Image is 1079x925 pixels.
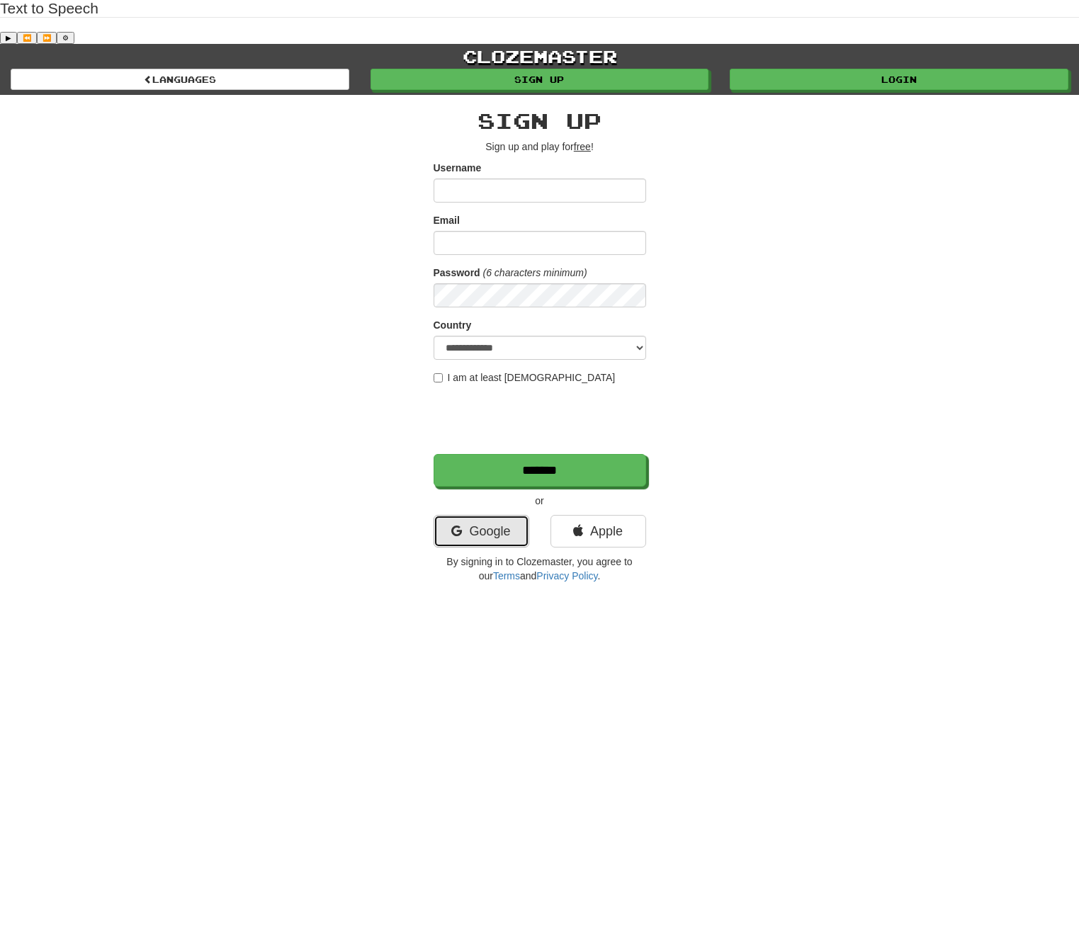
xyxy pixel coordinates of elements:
p: Sign up and play for ! [434,140,646,154]
label: Email [434,213,460,227]
label: I am at least [DEMOGRAPHIC_DATA] [434,370,616,385]
a: Apple [550,515,646,547]
a: Languages [11,69,349,90]
input: I am at least [DEMOGRAPHIC_DATA] [434,373,443,382]
a: Terms [493,570,520,581]
a: Sign up [371,69,709,90]
button: Forward [37,32,57,44]
p: By signing in to Clozemaster, you agree to our and . [434,555,646,583]
label: Country [434,318,472,332]
label: Password [434,266,480,280]
p: or [434,494,646,508]
a: Google [434,515,529,547]
a: Login [730,69,1068,90]
iframe: reCAPTCHA [434,392,649,447]
label: Username [434,161,482,175]
u: free [574,141,591,152]
em: (6 characters minimum) [483,267,587,278]
button: Settings [57,32,74,44]
h2: Sign up [434,109,646,132]
a: Privacy Policy [536,570,597,581]
button: Previous [17,32,37,44]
